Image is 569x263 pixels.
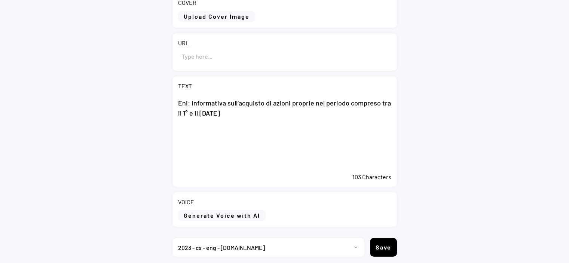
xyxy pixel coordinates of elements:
div: 103 Characters [178,173,391,181]
input: Type here... [178,47,391,65]
div: VOICE [178,198,194,206]
button: Save [370,238,397,257]
button: Upload Cover Image [178,11,255,22]
button: Generate Voice with AI [178,210,266,221]
div: URL [178,39,189,47]
div: TEXT [178,82,192,90]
